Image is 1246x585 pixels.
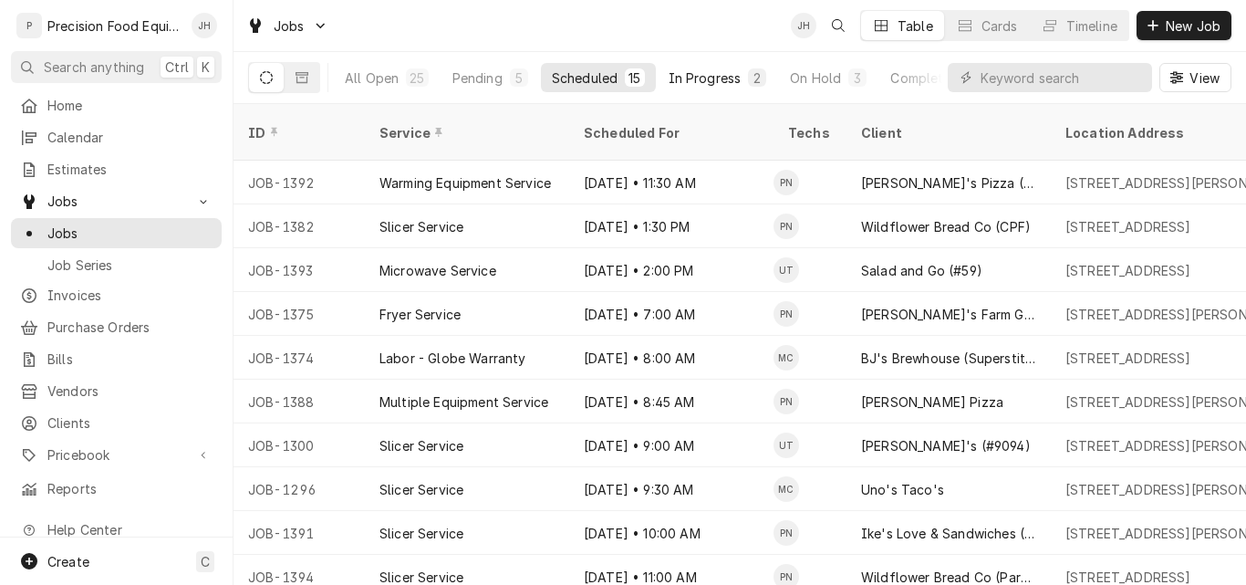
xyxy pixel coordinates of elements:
div: [PERSON_NAME] Pizza [861,392,1003,412]
div: Pete Nielson's Avatar [774,301,799,327]
div: PN [774,170,799,195]
div: MC [774,476,799,502]
div: UT [774,433,799,458]
div: [DATE] • 8:00 AM [569,336,774,380]
div: JOB-1393 [234,248,365,292]
a: Bills [11,344,222,374]
div: On Hold [790,68,841,88]
div: Slicer Service [379,217,463,236]
div: P [16,13,42,38]
div: PN [774,301,799,327]
div: Fryer Service [379,305,461,324]
div: Unassigned Tech's Avatar [774,433,799,458]
div: Slicer Service [379,480,463,499]
button: Open search [824,11,853,40]
div: 5 [514,68,524,88]
span: K [202,57,210,77]
div: JOB-1375 [234,292,365,336]
div: [PERSON_NAME]'s Pizza (Ahwatukee) [861,173,1036,193]
button: New Job [1137,11,1231,40]
div: [PERSON_NAME]'s Farm Grill [861,305,1036,324]
div: [DATE] • 11:30 AM [569,161,774,204]
div: Mike Caster's Avatar [774,476,799,502]
div: JOB-1388 [234,380,365,423]
div: Techs [788,123,832,142]
div: [STREET_ADDRESS] [1065,261,1191,280]
div: BJ's Brewhouse (Superstition) [861,349,1036,368]
div: [DATE] • 2:00 PM [569,248,774,292]
div: 25 [410,68,424,88]
div: Pete Nielson's Avatar [774,170,799,195]
div: Unassigned Tech's Avatar [774,257,799,283]
a: Go to Pricebook [11,440,222,470]
div: Pete Nielson's Avatar [774,520,799,546]
div: Client [861,123,1033,142]
div: [STREET_ADDRESS] [1065,217,1191,236]
div: [STREET_ADDRESS] [1065,349,1191,368]
div: JOB-1300 [234,423,365,467]
div: [PERSON_NAME]'s (#9094) [861,436,1031,455]
div: In Progress [669,68,742,88]
div: JOB-1382 [234,204,365,248]
div: [DATE] • 1:30 PM [569,204,774,248]
div: [DATE] • 10:00 AM [569,511,774,555]
div: Jason Hertel's Avatar [791,13,816,38]
span: Purchase Orders [47,318,213,337]
div: Table [898,16,933,36]
div: Salad and Go (#59) [861,261,982,280]
a: Go to Help Center [11,515,222,545]
div: MC [774,345,799,371]
div: Wildflower Bread Co (CPF) [861,217,1031,236]
div: [DATE] • 9:30 AM [569,467,774,511]
span: Jobs [274,16,305,36]
div: Scheduled For [584,123,755,142]
div: JOB-1374 [234,336,365,380]
a: Purchase Orders [11,312,222,342]
span: Estimates [47,160,213,179]
div: Uno's Taco's [861,480,944,499]
div: JH [791,13,816,38]
span: Invoices [47,286,213,305]
div: 2 [752,68,763,88]
div: 15 [628,68,640,88]
div: Ike's Love & Sandwiches ( [GEOGRAPHIC_DATA]) [861,524,1036,543]
span: C [201,552,210,571]
div: Pete Nielson's Avatar [774,214,799,239]
div: Labor - Globe Warranty [379,349,526,368]
span: New Job [1162,16,1224,36]
a: Estimates [11,154,222,184]
div: UT [774,257,799,283]
div: PN [774,389,799,414]
button: Search anythingCtrlK [11,51,222,83]
div: Timeline [1066,16,1117,36]
button: View [1159,63,1231,92]
div: JH [192,13,217,38]
div: 3 [852,68,863,88]
div: Mike Caster's Avatar [774,345,799,371]
span: Clients [47,413,213,433]
span: Reports [47,479,213,498]
a: Clients [11,408,222,438]
div: [DATE] • 7:00 AM [569,292,774,336]
div: All Open [345,68,399,88]
span: Job Series [47,256,213,275]
div: JOB-1296 [234,467,365,511]
input: Keyword search [981,63,1143,92]
span: Ctrl [165,57,189,77]
a: Job Series [11,250,222,280]
a: Vendors [11,376,222,406]
a: Go to Jobs [11,186,222,216]
div: Scheduled [552,68,618,88]
span: Jobs [47,192,185,211]
span: Create [47,554,89,569]
span: Jobs [47,224,213,243]
div: Cards [981,16,1018,36]
a: Calendar [11,122,222,152]
div: PN [774,214,799,239]
span: Vendors [47,381,213,401]
a: Jobs [11,218,222,248]
a: Reports [11,474,222,504]
a: Go to Jobs [239,11,336,41]
div: Service [379,123,551,142]
div: Pete Nielson's Avatar [774,389,799,414]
